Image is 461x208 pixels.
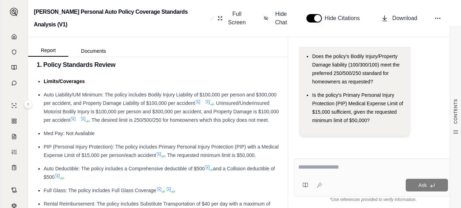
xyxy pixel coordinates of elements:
[44,100,279,123] span: . Uninsured/Underinsured Motorist Bodily Injury is $100,000 per person and $300,000 per accident,...
[174,188,176,193] span: .
[453,99,459,124] span: CONTENTS
[227,10,247,27] span: Full Screen
[273,10,289,27] span: Hide Chat
[44,78,85,84] span: Limits/Coverages
[7,5,21,19] button: Expand sidebar
[406,179,448,191] button: Ask
[44,131,95,136] span: Med Pay: Not Available
[5,114,24,128] a: Policy Comparisons
[312,92,403,123] span: Is the policy's Primary Personal Injury Protection (PIP) Medical Expense Limit of $15,000 suffici...
[261,7,292,30] button: Hide Chat
[44,92,276,106] span: Auto Liability/UM Minimum: The policy includes Bodily Injury Liability of $100,000 per person and...
[68,45,119,57] button: Documents
[37,58,279,71] h3: 1. Policy Standards Review
[5,45,24,59] a: Documents Vault
[24,100,32,108] button: Expand sidebar
[34,6,207,31] h2: [PERSON_NAME] Personal Auto Policy Coverage Standards Analysis (V1)
[89,117,269,123] span: . The desired limit is 250/500/250 for homeowners which this policy does not meet.
[5,99,24,113] a: Single Policy
[5,30,24,44] a: Home
[44,166,205,171] span: Auto Deductible: The policy includes a Comprehensive deductible of $500
[312,53,399,84] span: Does the policy's Bodily Injury/Property Damage liability (100/300/100) meet the preferred 250/50...
[378,11,420,25] button: Download
[5,130,24,144] a: Claim Coverage
[215,7,250,30] button: Full Screen
[392,14,417,23] span: Download
[5,76,24,90] a: Chat
[418,182,426,188] span: Ask
[44,166,275,180] span: and a Collision deductible of $500
[164,152,256,158] span: . The requested minimum limit is $50,000.
[5,145,24,159] a: Custom Report
[294,197,453,202] div: *Use references provided to verify information.
[5,61,24,75] a: Prompt Library
[44,188,156,193] span: Full Glass: The policy includes Full Glass Coverage
[10,8,18,16] img: Expand sidebar
[28,45,68,57] button: Report
[5,160,24,175] a: Coverage Table
[63,174,64,180] span: .
[325,14,364,23] span: Hide Citations
[5,183,24,197] a: Contract Analysis
[44,144,279,158] span: PIP (Personal Injury Protection): The policy includes Primary Personal Injury Protection (PIP) wi...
